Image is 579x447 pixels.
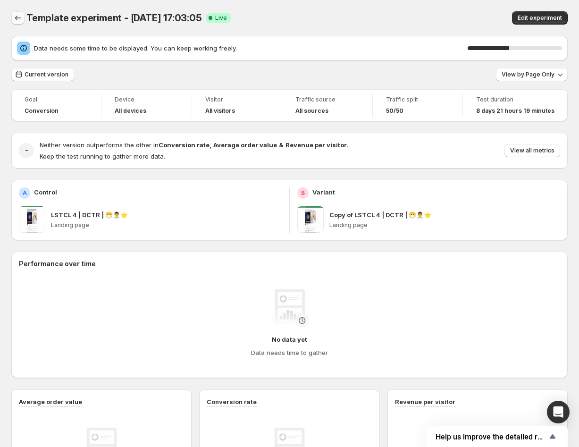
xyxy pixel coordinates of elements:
h4: All visitors [205,107,235,115]
span: Conversion [25,107,59,115]
h3: Conversion rate [207,397,257,406]
span: Test duration [476,96,554,103]
span: 8 days 21 hours 19 minutes [476,107,554,115]
a: Traffic split50/50 [386,95,449,116]
p: LSTCL 4 | DCTR | 😷👨‍⚕️⭐️ [51,210,128,219]
strong: & [279,141,284,149]
span: Traffic split [386,96,449,103]
a: DeviceAll devices [115,95,178,116]
span: 50/50 [386,107,403,115]
strong: Revenue per visitor [285,141,347,149]
p: Copy of LSTCL 4 | DCTR | 😷👨‍⚕️⭐️ [329,210,431,219]
span: Template experiment - [DATE] 17:03:05 [26,12,202,24]
p: Variant [312,187,335,197]
h4: No data yet [272,335,307,344]
a: GoalConversion [25,95,88,116]
span: Neither version outperforms the other in . [40,141,348,149]
span: View by: Page Only [502,71,554,78]
span: View all metrics [510,147,554,154]
a: VisitorAll visitors [205,95,269,116]
span: Traffic source [295,96,359,103]
span: Visitor [205,96,269,103]
img: No data yet [271,289,309,327]
h2: - [25,146,28,155]
button: View all metrics [504,144,560,157]
strong: Conversion rate [159,141,210,149]
h2: A [23,189,27,197]
div: Open Intercom Messenger [547,401,570,423]
img: Copy of LSTCL 4 | DCTR | 😷👨‍⚕️⭐️ [297,206,324,233]
h2: B [301,189,305,197]
span: Data needs some time to be displayed. You can keep working freely. [34,43,468,53]
strong: , [210,141,211,149]
a: Traffic sourceAll sources [295,95,359,116]
span: Keep the test running to gather more data. [40,152,165,160]
span: Current version [25,71,68,78]
span: Device [115,96,178,103]
h4: Data needs time to gather [251,348,328,357]
button: Edit experiment [512,11,568,25]
h3: Average order value [19,397,82,406]
h4: All devices [115,107,146,115]
strong: Average order value [213,141,277,149]
h4: All sources [295,107,328,115]
h3: Revenue per visitor [395,397,455,406]
span: Goal [25,96,88,103]
p: Control [34,187,57,197]
span: Help us improve the detailed report for A/B campaigns [436,432,547,441]
p: Landing page [51,221,282,229]
p: Landing page [329,221,560,229]
button: Show survey - Help us improve the detailed report for A/B campaigns [436,431,558,442]
button: View by:Page Only [496,68,568,81]
span: Live [215,14,227,22]
button: Current version [11,68,74,81]
button: Back [11,11,25,25]
span: Edit experiment [518,14,562,22]
a: Test duration8 days 21 hours 19 minutes [476,95,554,116]
h2: Performance over time [19,259,560,269]
img: LSTCL 4 | DCTR | 😷👨‍⚕️⭐️ [19,206,45,233]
